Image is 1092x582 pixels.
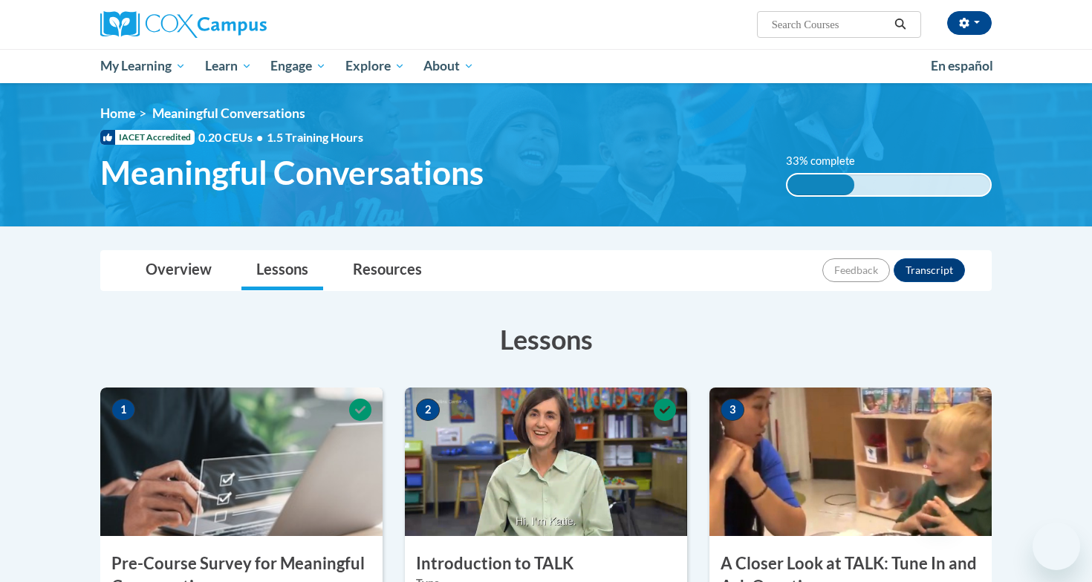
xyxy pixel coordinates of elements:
button: Feedback [822,258,890,282]
span: • [256,130,263,144]
button: Search [889,16,911,33]
span: 2 [416,399,440,421]
img: Course Image [709,388,992,536]
span: 1.5 Training Hours [267,130,363,144]
a: About [415,49,484,83]
div: 33% complete [787,174,854,195]
button: Transcript [894,258,965,282]
img: Course Image [405,388,687,536]
img: Course Image [100,388,383,536]
input: Search Courses [770,16,889,33]
span: 1 [111,399,135,421]
a: Cox Campus [100,11,383,38]
h3: Lessons [100,321,992,358]
img: Cox Campus [100,11,267,38]
a: En español [921,50,1003,82]
span: Meaningful Conversations [100,153,484,192]
a: Explore [336,49,415,83]
a: My Learning [91,49,195,83]
a: Engage [261,49,336,83]
span: Learn [205,57,252,75]
button: Account Settings [947,11,992,35]
span: Explore [345,57,405,75]
a: Resources [338,251,437,290]
iframe: Close message [924,487,954,517]
span: My Learning [100,57,186,75]
a: Overview [131,251,227,290]
a: Home [100,105,135,121]
label: 33% complete [786,153,871,169]
span: En español [931,58,993,73]
h3: Introduction to TALK [405,552,687,575]
a: Lessons [241,251,323,290]
div: Main menu [78,49,1014,83]
span: Engage [270,57,326,75]
span: 3 [721,399,744,421]
span: Meaningful Conversations [152,105,305,121]
iframe: Button to launch messaging window [1033,523,1080,570]
span: 0.20 CEUs [198,129,267,145]
span: IACET Accredited [100,130,195,145]
span: About [423,57,474,75]
a: Learn [195,49,261,83]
